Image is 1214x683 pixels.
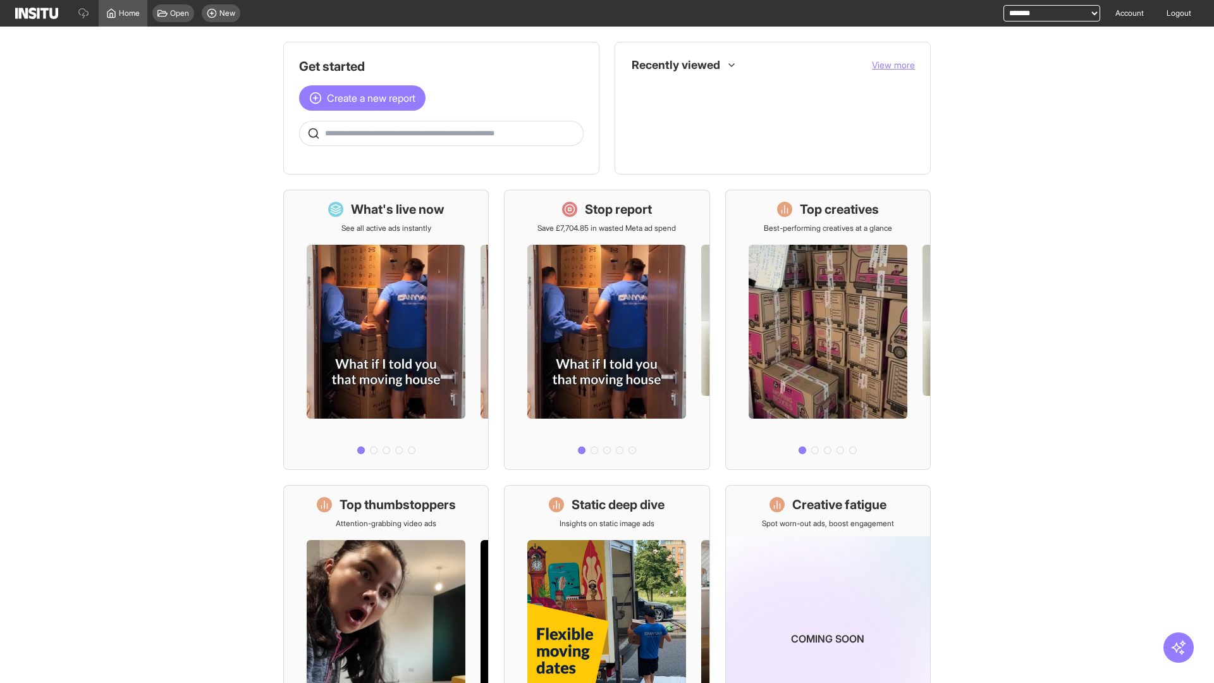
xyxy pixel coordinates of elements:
[872,59,915,70] span: View more
[299,58,584,75] h1: Get started
[119,8,140,18] span: Home
[340,496,456,514] h1: Top thumbstoppers
[336,519,436,529] p: Attention-grabbing video ads
[351,200,445,218] h1: What's live now
[572,496,665,514] h1: Static deep dive
[504,190,709,470] a: Stop reportSave £7,704.85 in wasted Meta ad spend
[800,200,879,218] h1: Top creatives
[327,90,415,106] span: Create a new report
[299,85,426,111] button: Create a new report
[764,223,892,233] p: Best-performing creatives at a glance
[537,223,676,233] p: Save £7,704.85 in wasted Meta ad spend
[219,8,235,18] span: New
[283,190,489,470] a: What's live nowSee all active ads instantly
[560,519,654,529] p: Insights on static image ads
[872,59,915,71] button: View more
[170,8,189,18] span: Open
[341,223,431,233] p: See all active ads instantly
[15,8,58,19] img: Logo
[725,190,931,470] a: Top creativesBest-performing creatives at a glance
[585,200,652,218] h1: Stop report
